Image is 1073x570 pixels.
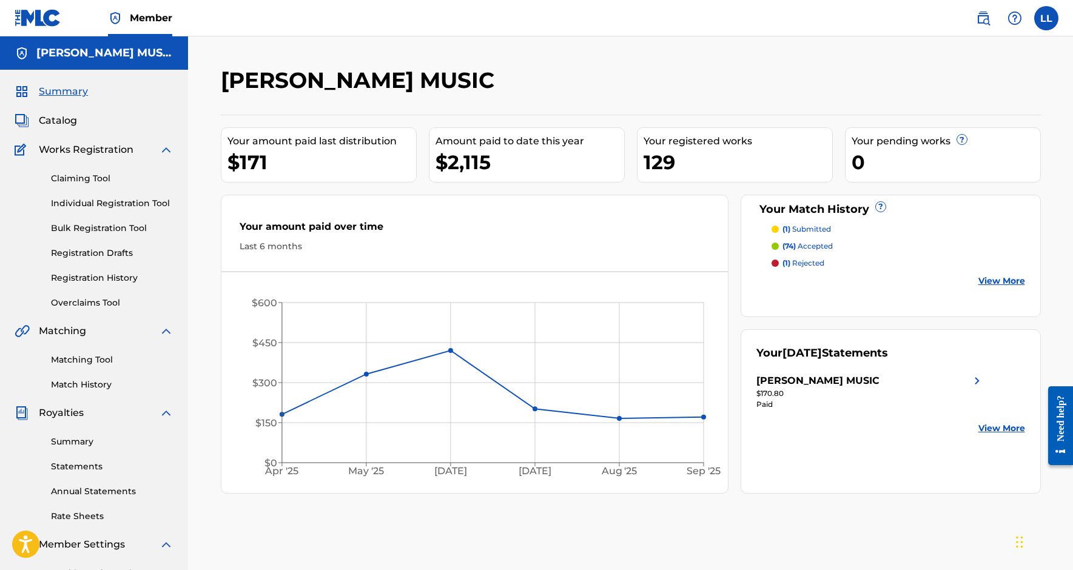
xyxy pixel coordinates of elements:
[251,297,277,309] tspan: $600
[348,466,384,477] tspan: May '25
[1039,376,1073,476] iframe: Resource Center
[1003,6,1027,30] div: Help
[782,346,822,360] span: [DATE]
[15,9,61,27] img: MLC Logo
[39,142,133,157] span: Works Registration
[159,324,173,338] img: expand
[39,113,77,128] span: Catalog
[434,466,467,477] tspan: [DATE]
[51,378,173,391] a: Match History
[1034,6,1058,30] div: User Menu
[36,46,173,60] h5: LEONARDO LOPEZ SANTIAGO MUSIC
[51,272,173,284] a: Registration History
[227,134,416,149] div: Your amount paid last distribution
[252,377,277,389] tspan: $300
[15,406,29,420] img: Royalties
[1012,512,1073,570] div: Widget de chat
[772,241,1025,252] a: (74) accepted
[519,466,551,477] tspan: [DATE]
[240,220,710,240] div: Your amount paid over time
[756,399,984,410] div: Paid
[1007,11,1022,25] img: help
[252,337,277,349] tspan: $450
[782,224,790,233] span: (1)
[264,466,298,477] tspan: Apr '25
[1016,524,1023,560] div: Arrastrar
[51,460,173,473] a: Statements
[1012,512,1073,570] iframe: Chat Widget
[108,11,123,25] img: Top Rightsholder
[130,11,172,25] span: Member
[782,224,831,235] p: submitted
[264,457,277,469] tspan: $0
[971,6,995,30] a: Public Search
[39,406,84,420] span: Royalties
[876,202,886,212] span: ?
[255,417,277,429] tspan: $150
[644,149,832,176] div: 129
[782,258,824,269] p: rejected
[772,224,1025,235] a: (1) submitted
[15,46,29,61] img: Accounts
[756,388,984,399] div: $170.80
[957,135,967,144] span: ?
[51,172,173,185] a: Claiming Tool
[970,374,984,388] img: right chevron icon
[756,374,984,410] a: [PERSON_NAME] MUSICright chevron icon$170.80Paid
[782,258,790,267] span: (1)
[15,113,77,128] a: CatalogCatalog
[782,241,796,250] span: (74)
[15,84,88,99] a: SummarySummary
[644,134,832,149] div: Your registered works
[782,241,833,252] p: accepted
[15,324,30,338] img: Matching
[227,149,416,176] div: $171
[51,435,173,448] a: Summary
[221,67,500,94] h2: [PERSON_NAME] MUSIC
[852,149,1040,176] div: 0
[852,134,1040,149] div: Your pending works
[51,222,173,235] a: Bulk Registration Tool
[600,466,637,477] tspan: Aug '25
[772,258,1025,269] a: (1) rejected
[159,537,173,552] img: expand
[976,11,991,25] img: search
[51,197,173,210] a: Individual Registration Tool
[159,142,173,157] img: expand
[436,149,624,176] div: $2,115
[39,324,86,338] span: Matching
[15,113,29,128] img: Catalog
[756,201,1025,218] div: Your Match History
[978,422,1025,435] a: View More
[51,510,173,523] a: Rate Sheets
[756,345,888,361] div: Your Statements
[51,297,173,309] a: Overclaims Tool
[436,134,624,149] div: Amount paid to date this year
[51,354,173,366] a: Matching Tool
[51,247,173,260] a: Registration Drafts
[39,84,88,99] span: Summary
[51,485,173,498] a: Annual Statements
[39,537,125,552] span: Member Settings
[240,240,710,253] div: Last 6 months
[756,374,880,388] div: [PERSON_NAME] MUSIC
[687,466,721,477] tspan: Sep '25
[15,84,29,99] img: Summary
[159,406,173,420] img: expand
[978,275,1025,287] a: View More
[15,142,30,157] img: Works Registration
